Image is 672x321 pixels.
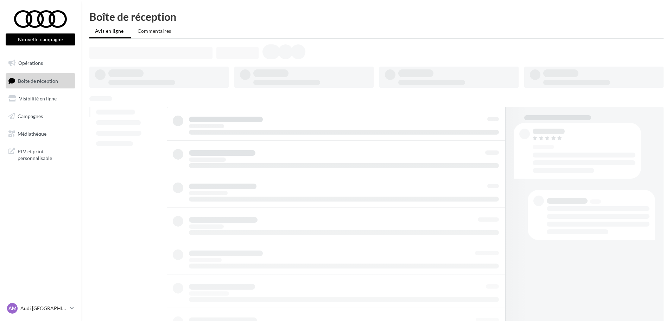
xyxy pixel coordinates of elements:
a: Campagnes [4,109,77,124]
a: Opérations [4,56,77,70]
a: Visibilité en ligne [4,91,77,106]
a: Boîte de réception [4,73,77,88]
span: PLV et print personnalisable [18,147,72,162]
button: Nouvelle campagne [6,33,75,45]
a: Médiathèque [4,126,77,141]
span: Boîte de réception [18,78,58,84]
span: Commentaires [138,28,171,34]
p: Audi [GEOGRAPHIC_DATA] [20,305,67,312]
span: Opérations [18,60,43,66]
div: Boîte de réception [89,11,664,22]
span: Visibilité en ligne [19,95,57,101]
a: AM Audi [GEOGRAPHIC_DATA] [6,302,75,315]
a: PLV et print personnalisable [4,144,77,165]
span: Médiathèque [18,130,46,136]
span: Campagnes [18,113,43,119]
span: AM [8,305,17,312]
